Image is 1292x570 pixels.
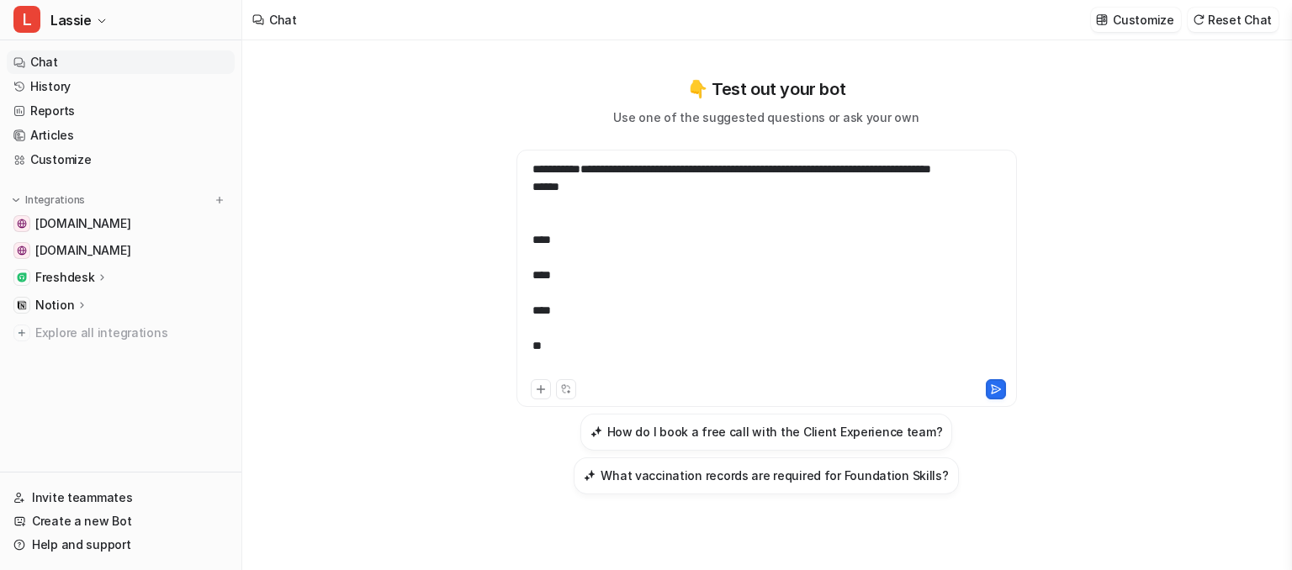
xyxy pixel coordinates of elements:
img: Notion [17,300,27,310]
button: Integrations [7,192,90,208]
img: customize [1096,13,1108,26]
img: Freshdesk [17,272,27,282]
a: Reports [7,99,235,123]
button: How do I book a free call with the Client Experience team?How do I book a free call with the Clie... [580,414,953,451]
img: online.whenhoundsfly.com [17,245,27,256]
button: Customize [1091,8,1180,32]
p: Customize [1113,11,1173,29]
a: Chat [7,50,235,74]
h3: How do I book a free call with the Client Experience team? [607,423,943,441]
h3: What vaccination records are required for Foundation Skills? [601,467,948,484]
span: L [13,6,40,33]
img: menu_add.svg [214,194,225,206]
img: What vaccination records are required for Foundation Skills? [584,469,596,482]
p: Freshdesk [35,269,94,286]
a: History [7,75,235,98]
img: www.whenhoundsfly.com [17,219,27,229]
img: reset [1193,13,1205,26]
button: Reset Chat [1188,8,1279,32]
a: www.whenhoundsfly.com[DOMAIN_NAME] [7,212,235,235]
a: Customize [7,148,235,172]
span: [DOMAIN_NAME] [35,242,130,259]
img: explore all integrations [13,325,30,341]
div: Chat [269,11,297,29]
p: Use one of the suggested questions or ask your own [613,108,919,126]
button: What vaccination records are required for Foundation Skills?What vaccination records are required... [574,457,958,494]
span: [DOMAIN_NAME] [35,215,130,232]
a: Create a new Bot [7,509,235,533]
a: online.whenhoundsfly.com[DOMAIN_NAME] [7,239,235,262]
a: Help and support [7,533,235,557]
a: Invite teammates [7,486,235,509]
a: Explore all integrations [7,321,235,345]
p: Integrations [25,193,85,207]
img: How do I book a free call with the Client Experience team? [590,425,602,438]
p: Notion [35,297,74,314]
div: To enrich screen reader interactions, please activate Accessibility in Grammarly extension settings [521,161,1013,376]
p: 👇 Test out your bot [687,77,845,102]
span: Explore all integrations [35,319,228,346]
img: expand menu [10,194,22,206]
span: Lassie [50,8,92,32]
a: Articles [7,124,235,147]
